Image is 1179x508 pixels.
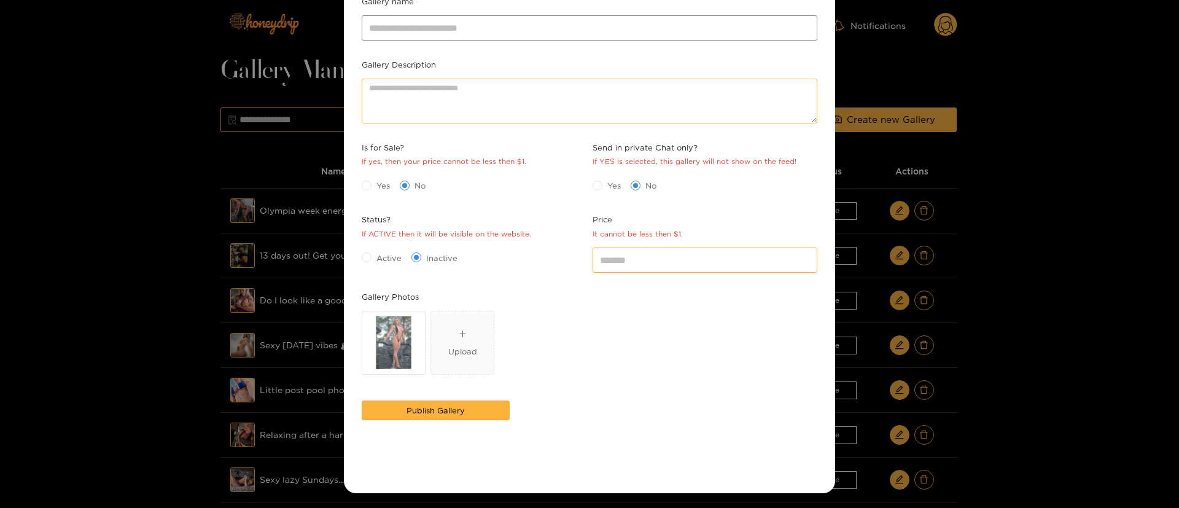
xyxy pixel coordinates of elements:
textarea: Gallery Description [362,79,817,123]
span: No [640,179,661,192]
label: Gallery Photos [362,291,419,303]
span: Active [372,252,407,264]
label: Gallery Description [362,58,436,71]
span: No [410,179,430,192]
div: If YES is selected, this gallery will not show on the feed! [593,156,796,168]
span: Yes [372,179,395,192]
div: Upload [448,345,477,358]
span: Is for Sale? [362,141,526,154]
div: If yes, then your price cannot be less then $1. [362,156,526,168]
button: Publish Gallery [362,401,510,420]
div: If ACTIVE then it will be visible on the website. [362,229,531,240]
span: plus [459,330,467,338]
span: plusUpload [431,311,494,374]
span: Send in private Chat only? [593,141,796,154]
span: Publish Gallery [407,404,465,416]
input: Gallery name [362,15,817,40]
span: Yes [602,179,626,192]
div: It cannot be less then $1. [593,229,683,240]
span: Inactive [421,252,462,264]
span: Price [593,213,683,225]
span: Status? [362,213,531,225]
